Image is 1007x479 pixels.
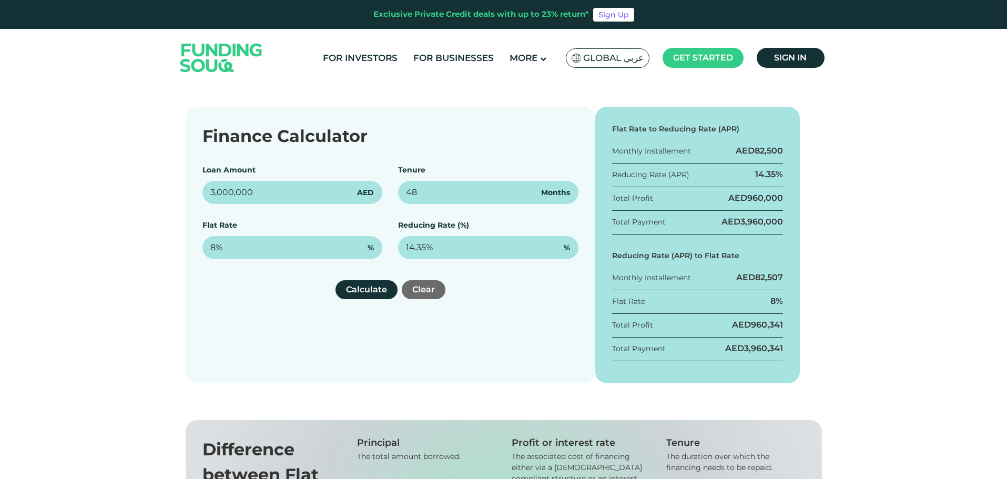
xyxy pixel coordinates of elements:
div: AED [725,343,783,354]
div: Profit or interest rate [512,437,650,449]
div: Total Profit [612,320,653,331]
div: Monthly Installement [612,146,691,157]
span: Sign in [774,53,807,63]
span: Get started [673,53,733,63]
div: Flat Rate to Reducing Rate (APR) [612,124,784,135]
div: The duration over which the financing needs to be repaid. [666,451,805,473]
span: 960,341 [751,320,783,330]
div: Reducing Rate (APR) to Flat Rate [612,250,784,261]
div: AED [736,272,783,283]
div: Monthly Installement [612,272,691,283]
div: Finance Calculator [202,124,578,149]
span: 3,960,000 [740,217,783,227]
span: Global عربي [583,52,644,64]
div: AED [721,216,783,228]
div: Flat Rate [612,296,645,307]
label: Tenure [398,165,425,175]
div: The total amount borrowed. [357,451,496,462]
div: AED [736,145,783,157]
a: Sign in [757,48,825,68]
span: Months [541,187,570,198]
div: Total Payment [612,217,666,228]
a: Sign Up [593,8,634,22]
span: 82,500 [755,146,783,156]
div: Exclusive Private Credit deals with up to 23% return* [373,8,589,21]
div: Tenure [666,437,805,449]
span: More [510,53,537,63]
span: % [368,242,374,253]
a: For Businesses [411,49,496,67]
label: Flat Rate [202,220,237,230]
label: Reducing Rate (%) [398,220,469,230]
button: Calculate [335,280,398,299]
div: AED [732,319,783,331]
a: For Investors [320,49,400,67]
span: % [564,242,570,253]
img: SA Flag [572,54,581,63]
div: 14.35% [755,169,783,180]
img: Logo [170,31,273,84]
span: 3,960,341 [744,343,783,353]
span: AED [357,187,374,198]
label: Loan Amount [202,165,256,175]
div: Total Profit [612,193,653,204]
span: 82,507 [755,272,783,282]
div: AED [728,192,783,204]
div: 8% [770,295,783,307]
button: Clear [402,280,445,299]
span: 960,000 [747,193,783,203]
div: Total Payment [612,343,666,354]
div: Reducing Rate (APR) [612,169,689,180]
div: Principal [357,437,496,449]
